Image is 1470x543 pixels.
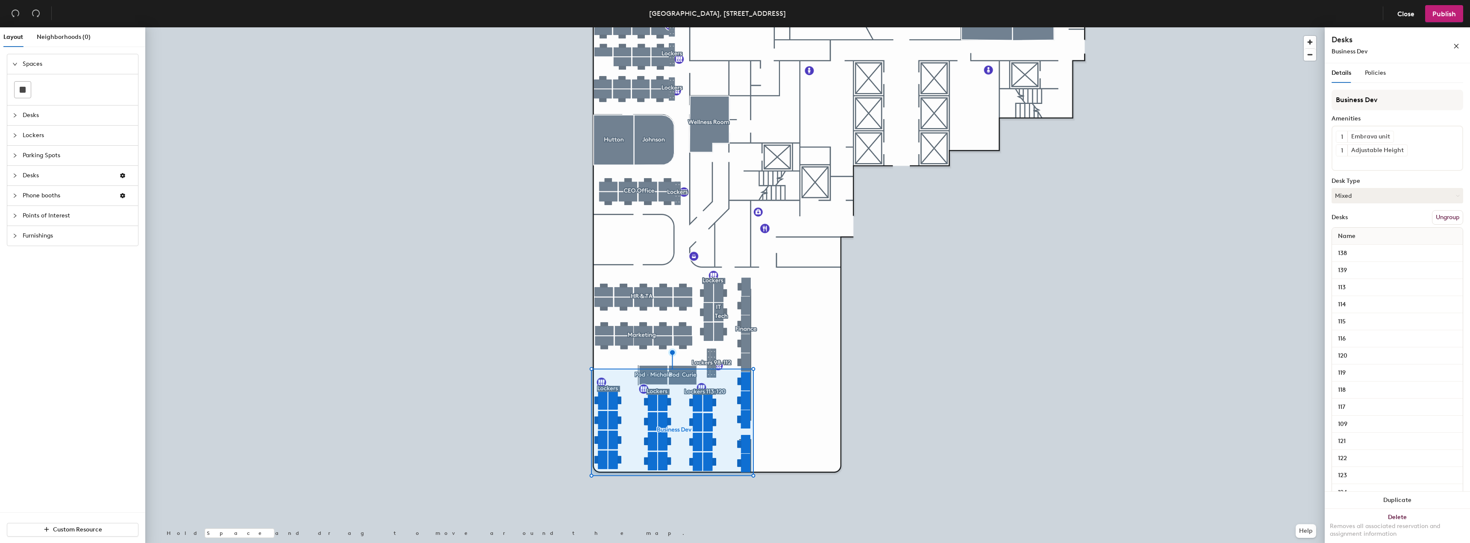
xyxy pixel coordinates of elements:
span: 1 [1341,132,1343,141]
span: Publish [1432,10,1456,18]
span: undo [11,9,20,18]
h4: Desks [1332,34,1426,45]
span: Business Dev [1332,48,1367,55]
input: Unnamed desk [1334,435,1461,447]
span: Desks [23,106,133,125]
span: Lockers [23,126,133,145]
span: Desks [23,166,112,185]
span: Name [1334,229,1360,244]
div: Removes all associated reservation and assignment information [1330,522,1465,538]
span: close [1453,43,1459,49]
div: Embrava unit [1347,131,1394,142]
div: Desk Type [1332,178,1463,185]
input: Unnamed desk [1334,333,1461,345]
div: Amenities [1332,115,1463,122]
button: 1 [1336,131,1347,142]
div: Desks [1332,214,1348,221]
span: Details [1332,69,1351,76]
span: collapsed [12,173,18,178]
span: collapsed [12,153,18,158]
button: Close [1390,5,1422,22]
input: Unnamed desk [1334,384,1461,396]
input: Unnamed desk [1334,299,1461,311]
button: Help [1296,524,1316,538]
input: Unnamed desk [1334,401,1461,413]
div: [GEOGRAPHIC_DATA], [STREET_ADDRESS] [649,8,786,19]
span: Close [1397,10,1414,18]
button: Redo (⌘ + ⇧ + Z) [27,5,44,22]
span: collapsed [12,233,18,238]
input: Unnamed desk [1334,316,1461,328]
span: Layout [3,33,23,41]
button: Custom Resource [7,523,138,537]
span: collapsed [12,113,18,118]
input: Unnamed desk [1334,452,1461,464]
input: Unnamed desk [1334,367,1461,379]
button: Ungroup [1432,210,1463,225]
span: Points of Interest [23,206,133,226]
span: Furnishings [23,226,133,246]
span: collapsed [12,213,18,218]
span: 1 [1341,146,1343,155]
button: Undo (⌘ + Z) [7,5,24,22]
input: Unnamed desk [1334,470,1461,481]
input: Unnamed desk [1334,418,1461,430]
span: Spaces [23,54,133,74]
span: Policies [1365,69,1386,76]
span: collapsed [12,193,18,198]
button: Duplicate [1325,492,1470,509]
span: Custom Resource [53,526,102,533]
button: Mixed [1332,188,1463,203]
button: 1 [1336,145,1347,156]
button: Publish [1425,5,1463,22]
span: Neighborhoods (0) [37,33,91,41]
span: collapsed [12,133,18,138]
span: Phone booths [23,186,112,205]
span: expanded [12,62,18,67]
input: Unnamed desk [1334,350,1461,362]
div: Adjustable Height [1347,145,1407,156]
input: Unnamed desk [1334,264,1461,276]
span: Parking Spots [23,146,133,165]
input: Unnamed desk [1334,282,1461,294]
input: Unnamed desk [1334,247,1461,259]
input: Unnamed desk [1334,487,1461,499]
